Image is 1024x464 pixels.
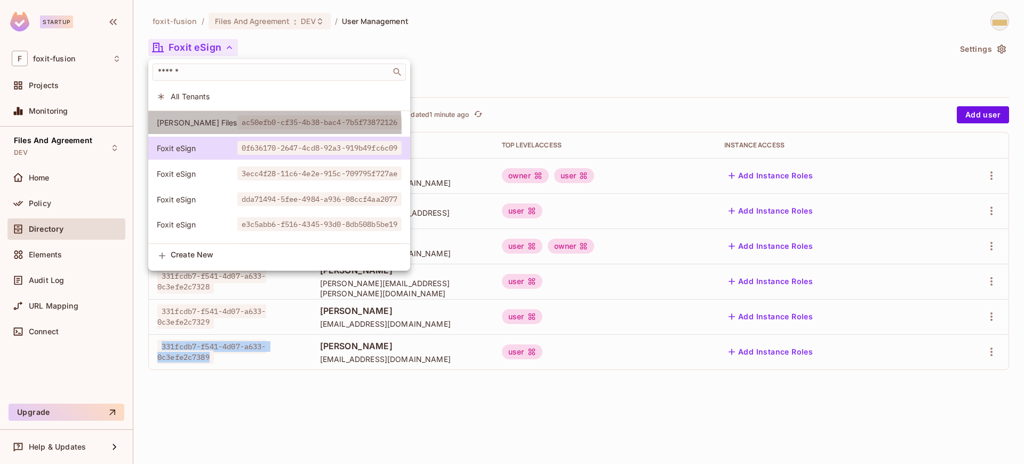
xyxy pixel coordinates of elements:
span: Foxit eSign [157,219,237,230]
div: Show only users with a role in this tenant: Erika Files [148,111,410,134]
div: Show only users with a role in this tenant: Foxit eSign [148,137,410,160]
span: e3c5abb6-f516-4345-93d0-8db508b5be19 [237,217,402,231]
span: ac50efb0-cf35-4b38-bac4-7b5f73872126 [237,115,402,129]
div: Show only users with a role in this tenant: Foxit eSign [148,213,410,236]
div: Show only users with a role in this tenant: Foxit eSign [148,162,410,185]
span: dda71494-5fee-4984-a936-08ccf4aa2077 [237,192,402,206]
span: All Tenants [171,91,402,101]
div: Show only users with a role in this tenant: Foxit eSign [148,188,410,211]
span: Foxit eSign [157,169,237,179]
span: [PERSON_NAME] Files [157,117,237,128]
span: Foxit eSign [157,143,237,153]
span: f6bf5c38-c30e-42c4-a1fc-b6969b01a822 [237,243,402,257]
span: Foxit eSign [157,194,237,205]
div: Show only users with a role in this tenant: Foxit eSign [148,239,410,262]
span: Create New [171,250,402,259]
span: 3ecc4f28-11c6-4e2e-915c-709795f727ae [237,167,402,180]
span: 0f636170-2647-4cd8-92a3-919b49fc6c09 [237,141,402,155]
